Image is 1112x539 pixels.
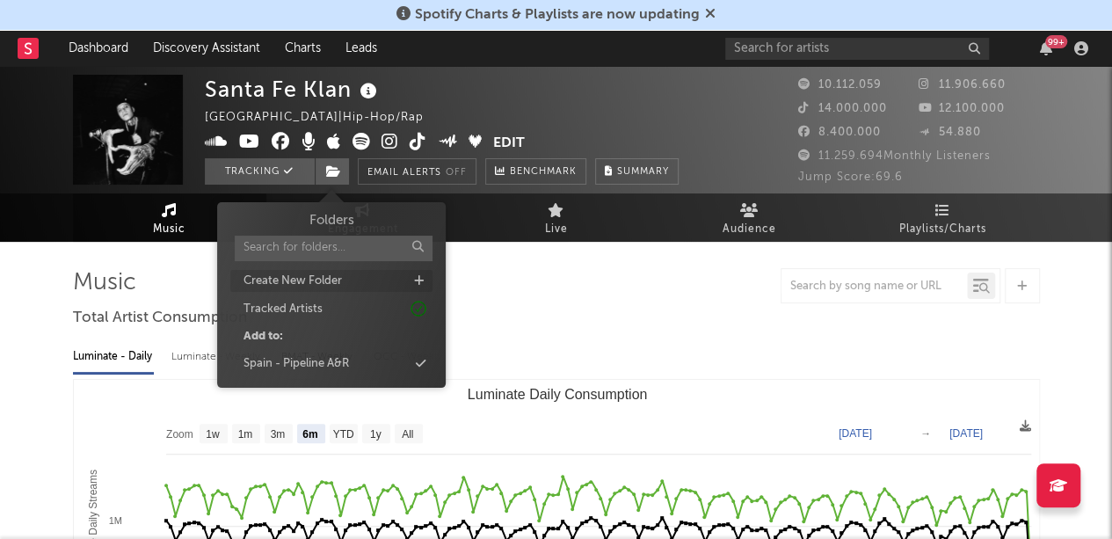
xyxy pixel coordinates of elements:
text: 3m [270,428,285,441]
a: Playlists/Charts [847,193,1040,242]
text: YTD [332,428,353,441]
a: Discovery Assistant [141,31,273,66]
span: Benchmark [510,162,577,183]
a: Audience [653,193,847,242]
span: 10.112.059 [798,79,882,91]
text: 1m [237,428,252,441]
span: 12.100.000 [919,103,1005,114]
button: Summary [595,158,679,185]
span: 8.400.000 [798,127,881,138]
span: Live [545,219,568,240]
a: Music [73,193,266,242]
span: 11.906.660 [919,79,1006,91]
span: 14.000.000 [798,103,887,114]
div: 99 + [1045,35,1067,48]
span: Music [153,219,185,240]
text: Luminate Daily Consumption [467,387,647,402]
text: [DATE] [839,427,872,440]
div: Create New Folder [243,273,342,290]
text: [DATE] [949,427,983,440]
text: 6m [302,428,317,441]
button: Tracking [205,158,315,185]
span: 11.259.694 Monthly Listeners [798,150,991,162]
text: → [920,427,931,440]
text: All [402,428,413,441]
em: Off [446,168,467,178]
div: Tracked Artists [243,301,323,318]
div: Add to: [243,328,283,346]
input: Search by song name or URL [781,280,967,294]
input: Search for artists [725,38,989,60]
a: Engagement [266,193,460,242]
button: Edit [493,133,525,155]
text: 1M [108,515,121,526]
span: Total Artist Consumption [73,308,247,329]
span: Spotify Charts & Playlists are now updating [415,8,700,22]
div: Luminate - Weekly [171,342,264,372]
div: Spain - Pipeline A&R [243,355,349,373]
h3: Folders [309,211,354,231]
span: Audience [723,219,776,240]
a: Charts [273,31,333,66]
input: Search for folders... [235,236,432,261]
a: Live [460,193,653,242]
text: Zoom [166,428,193,441]
button: Email AlertsOff [358,158,476,185]
text: 1w [206,428,220,441]
div: Santa Fe Klan [205,75,382,104]
a: Dashboard [56,31,141,66]
div: Luminate - Daily [73,342,154,372]
div: [GEOGRAPHIC_DATA] | Hip-Hop/Rap [205,107,444,128]
button: 99+ [1040,41,1052,55]
a: Leads [333,31,389,66]
span: 54.880 [919,127,981,138]
span: Dismiss [705,8,716,22]
text: 1y [369,428,381,441]
span: Jump Score: 69.6 [798,171,903,183]
span: Playlists/Charts [899,219,986,240]
span: Summary [617,167,669,177]
a: Benchmark [485,158,586,185]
